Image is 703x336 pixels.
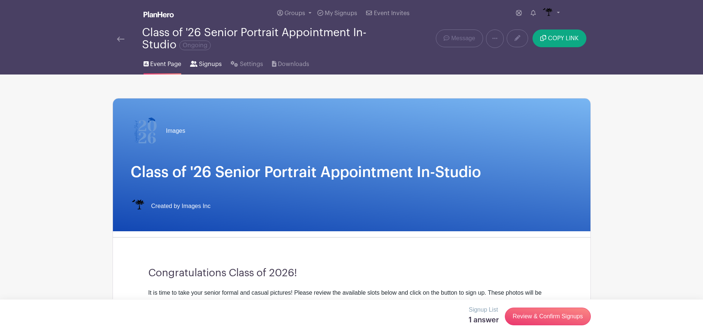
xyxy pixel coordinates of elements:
span: Groups [285,10,305,16]
h3: Congratulations Class of 2026! [148,267,555,280]
a: Settings [231,51,263,75]
h5: 1 answer [469,316,499,325]
span: COPY LINK [548,35,579,41]
a: Review & Confirm Signups [505,308,590,325]
img: back-arrow-29a5d9b10d5bd6ae65dc969a981735edf675c4d7a1fe02e03b50dbd4ba3cdb55.svg [117,37,124,42]
a: Message [436,30,483,47]
img: IMAGES%20logo%20transparenT%20PNG%20s.png [131,199,145,214]
span: Message [451,34,475,43]
img: logo_white-6c42ec7e38ccf1d336a20a19083b03d10ae64f83f12c07503d8b9e83406b4c7d.svg [144,11,174,17]
img: IMAGES%20logo%20transparenT%20PNG%20s.png [542,7,554,19]
span: Ongoing [179,41,211,50]
span: Created by Images Inc [151,202,211,211]
span: My Signups [325,10,357,16]
a: Event Page [144,51,181,75]
div: Class of '26 Senior Portrait Appointment In-Studio [142,27,381,51]
button: COPY LINK [533,30,586,47]
h1: Class of '26 Senior Portrait Appointment In-Studio [131,163,573,181]
span: Event Invites [374,10,410,16]
div: It is time to take your senior formal and casual pictures! Please review the available slots belo... [148,288,555,306]
a: Downloads [272,51,309,75]
span: Images [166,127,185,135]
p: Signup List [469,305,499,314]
span: Event Page [150,60,181,69]
a: Signups [190,51,222,75]
span: Settings [240,60,263,69]
span: Signups [199,60,222,69]
img: 2026%20logo%20(2).png [131,116,160,146]
span: Downloads [278,60,309,69]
